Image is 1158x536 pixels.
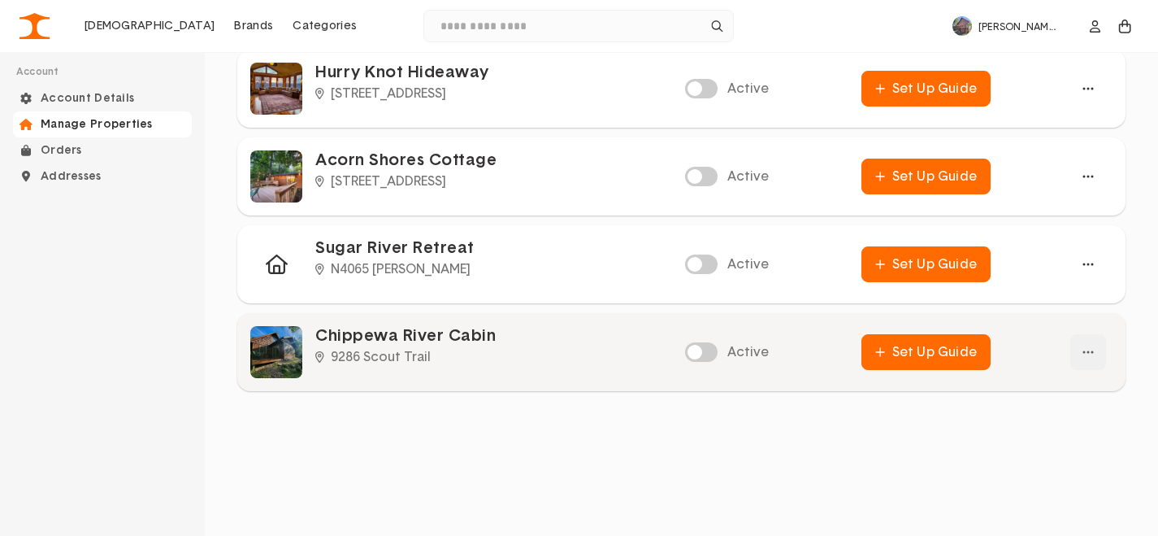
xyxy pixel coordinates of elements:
[237,137,1125,216] div: Acorn Shores CottageAcorn Shores Cottage[STREET_ADDRESS]ActiveSet Up Guide
[1082,13,1108,39] button: dropdown trigger
[727,168,772,185] div: Active
[315,63,489,82] h3: Hurry Knot Hideaway
[315,326,496,346] h3: Chippewa River Cabin
[861,246,991,282] button: Set Up Guide
[284,13,365,39] a: Categories
[331,261,672,278] address: N4065 [PERSON_NAME]
[76,13,223,39] a: [DEMOGRAPHIC_DATA]
[20,13,50,39] img: Inhouse
[250,63,302,115] img: Hurry Knot Hideaway
[13,137,192,163] div: Orders
[237,50,1125,128] div: Hurry Knot HideawayHurry Knot Hideaway[STREET_ADDRESS]ActiveSet Up Guide
[861,159,991,194] button: Set Up Guide
[237,313,1125,391] div: Chippewa River CabinChippewa River Cabin9286 Scout TrailActiveSet Up Guide
[226,13,281,39] a: Brands
[331,349,672,366] address: 9286 Scout Trail
[861,334,991,370] button: Set Up Guide
[237,225,1125,303] div: Sugar River RetreatN4065 [PERSON_NAME]ActiveSet Up Guide
[727,81,772,98] div: Active
[13,163,192,190] li: Navigation item
[978,20,1069,32] p: [PERSON_NAME]'s Cabin
[13,85,192,111] li: Navigation item
[727,344,772,361] div: Active
[943,11,1079,41] button: Kurt's Cabin[PERSON_NAME]'s Cabin
[727,256,772,273] div: Active
[13,137,192,163] li: Navigation item
[331,173,672,190] address: [STREET_ADDRESS]
[331,85,672,102] address: [STREET_ADDRESS]
[13,163,192,190] div: Addresses
[13,111,192,137] li: Navigation item
[952,16,972,36] img: Kurt's Cabin
[13,111,192,137] div: Manage Properties
[315,238,475,258] h3: Sugar River Retreat
[315,150,497,170] h3: Acorn Shores Cottage
[250,150,302,203] img: Acorn Shores Cottage
[250,326,302,378] img: Chippewa River Cabin
[13,85,192,111] div: Account Details
[861,71,991,107] button: Set Up Guide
